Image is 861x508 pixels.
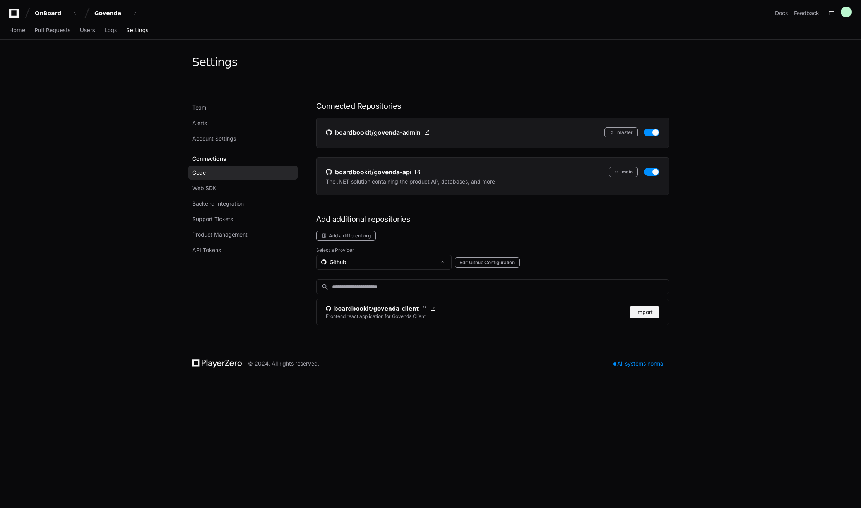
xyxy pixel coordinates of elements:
span: Pull Requests [34,28,70,33]
button: OnBoard [32,6,81,20]
span: Backend Integration [192,200,244,208]
a: API Tokens [188,243,298,257]
a: Logs [104,22,117,39]
span: boardbookit/govenda-client [334,305,419,312]
a: Web SDK [188,181,298,195]
a: Backend Integration [188,197,298,211]
button: Add a different org [316,231,376,241]
span: Users [80,28,95,33]
a: Docs [775,9,788,17]
label: Select a Provider [316,247,669,253]
span: Support Tickets [192,215,233,223]
mat-icon: search [321,283,329,291]
span: Web SDK [192,184,216,192]
a: Pull Requests [34,22,70,39]
div: All systems normal [609,358,669,369]
button: main [609,167,638,177]
a: Code [188,166,298,180]
span: Team [192,104,206,112]
span: Logs [104,28,117,33]
button: master [604,127,638,137]
h1: Add additional repositories [316,214,669,225]
a: Settings [126,22,148,39]
a: Alerts [188,116,298,130]
span: API Tokens [192,246,221,254]
button: Edit Github Configuration [455,257,520,268]
a: boardbookit/govenda-admin [326,127,430,137]
a: boardbookit/govenda-api [326,167,421,177]
span: Home [9,28,25,33]
h1: Connected Repositories [316,101,669,112]
div: © 2024. All rights reserved. [248,360,319,367]
span: boardbookit/govenda-api [335,167,411,177]
button: Govenda [91,6,141,20]
div: Settings [192,55,238,69]
div: Frontend react application for Govenda Client [326,313,426,319]
a: Users [80,22,95,39]
span: Product Management [192,231,248,239]
a: Account Settings [188,132,298,146]
div: Github [321,258,436,266]
p: The .NET solution containing the product AP, databases, and more [326,178,495,185]
div: OnBoard [35,9,68,17]
a: Team [188,101,298,115]
button: Feedback [794,9,819,17]
a: boardbookit/govenda-client [326,305,436,312]
div: Govenda [94,9,128,17]
a: Product Management [188,228,298,242]
a: Home [9,22,25,39]
span: Settings [126,28,148,33]
span: Code [192,169,206,177]
span: Account Settings [192,135,236,142]
span: Alerts [192,119,207,127]
a: Support Tickets [188,212,298,226]
button: Import [630,306,659,318]
span: boardbookit/govenda-admin [335,128,421,137]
